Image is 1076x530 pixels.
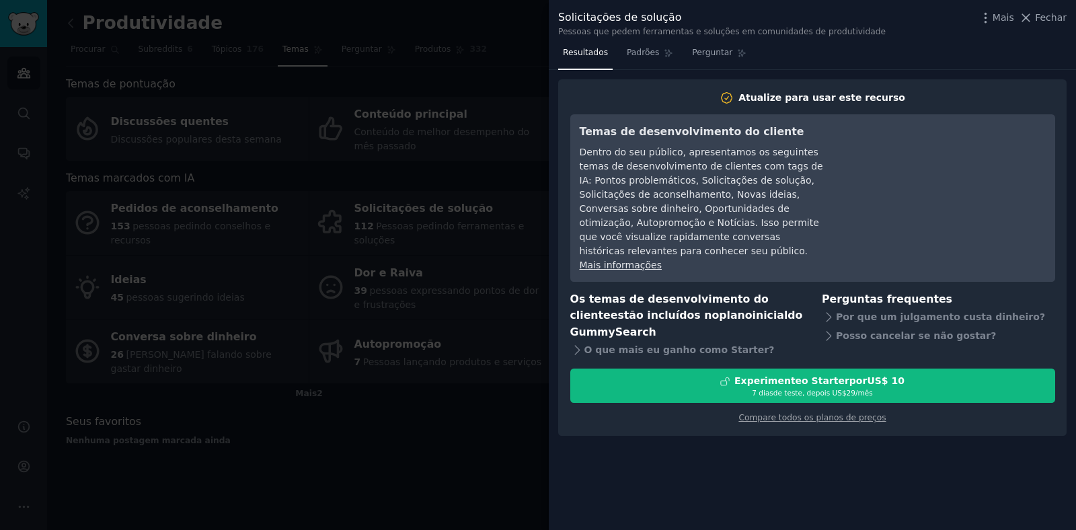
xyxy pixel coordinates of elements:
[738,413,886,422] a: Compare todos os planos de preços
[1035,12,1067,23] font: Fechar
[822,293,952,305] font: Perguntas frequentes
[847,389,855,397] font: 29
[687,42,751,70] a: Perguntar
[627,48,659,57] font: Padrões
[584,344,722,355] font: O que mais eu ganho com
[978,11,1014,25] button: Mais
[558,11,681,24] font: Solicitações de solução
[692,48,732,57] font: Perguntar
[719,309,752,321] font: plano
[802,375,849,386] font: o Starter
[580,260,662,270] a: Mais informações
[753,309,788,321] font: inicial
[570,309,803,338] font: do GummySearch
[867,375,905,386] font: US$ 10
[836,311,1045,322] font: Por que um julgamento custa dinheiro?
[844,124,1046,225] iframe: Reprodutor de vídeo do YouTube
[855,389,873,397] font: /mês
[993,12,1014,23] font: Mais
[773,389,847,397] font: de teste, depois US$
[734,375,802,386] font: Experimente
[558,27,886,36] font: Pessoas que pedem ferramentas e soluções em comunidades de produtividade
[622,42,678,70] a: Padrões
[570,369,1055,403] button: Experimenteo StarterporUS$ 107 diasde teste, depois US$29/mês
[721,344,769,355] font: o Starter
[611,309,719,321] font: estão incluídos no
[563,48,608,57] font: Resultados
[836,330,996,341] font: Posso cancelar se não gostar?
[752,389,773,397] font: 7 dias
[738,92,905,103] font: Atualize para usar este recurso
[558,42,613,70] a: Resultados
[580,147,823,256] font: Dentro do seu público, apresentamos os seguintes temas de desenvolvimento de clientes com tags de...
[580,125,804,138] font: Temas de desenvolvimento do cliente
[1019,11,1067,25] button: Fechar
[570,293,769,322] font: Os temas de desenvolvimento do cliente
[769,344,774,355] font: ?
[849,375,868,386] font: por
